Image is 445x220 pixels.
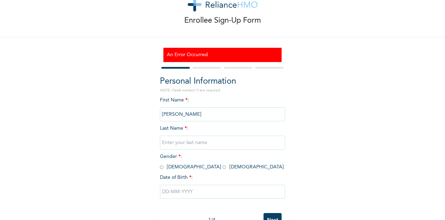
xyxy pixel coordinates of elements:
[167,51,278,59] h3: An Error Occurred
[160,136,285,150] input: Enter your last name
[160,126,285,145] span: Last Name :
[160,107,285,121] input: Enter your first name
[160,88,285,93] p: NOTE: Fields marked (*) are required
[160,154,284,169] span: Gender : [DEMOGRAPHIC_DATA] [DEMOGRAPHIC_DATA]
[160,98,285,117] span: First Name :
[184,15,261,26] p: Enrollee Sign-Up Form
[160,174,193,181] span: Date of Birth :
[160,75,285,88] h2: Personal Information
[160,185,285,199] input: DD-MM-YYYY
